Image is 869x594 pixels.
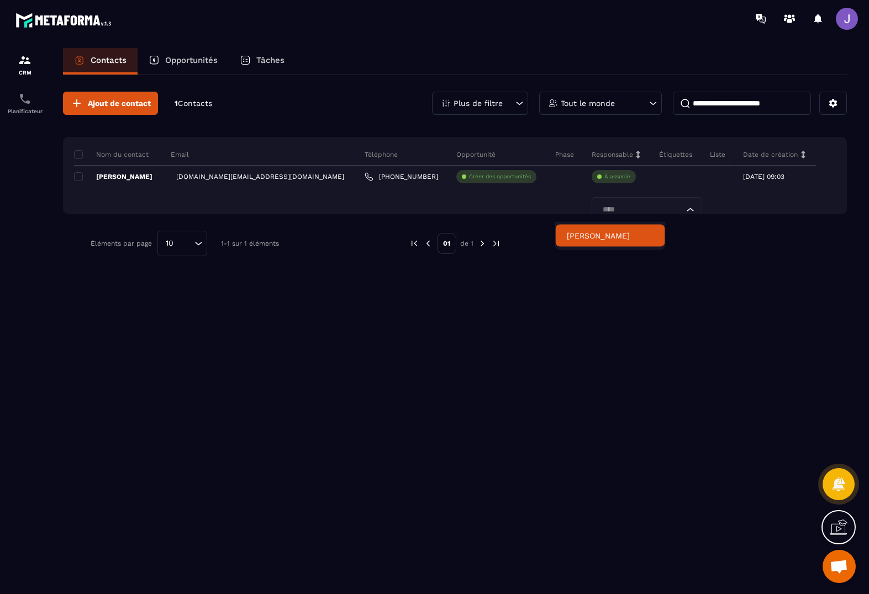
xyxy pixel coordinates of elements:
div: Search for option [592,197,702,222]
p: CRM [3,70,47,76]
a: Tâches [229,48,296,75]
p: Créer des opportunités [469,173,531,181]
img: prev [409,238,419,248]
img: scheduler [18,92,31,105]
p: Contacts [91,55,127,65]
p: Date de création [743,150,798,159]
p: Nom du contact [74,150,149,159]
p: [DATE] 09:03 [743,173,784,181]
p: Étiquettes [659,150,692,159]
p: Phase [555,150,574,159]
img: formation [18,54,31,67]
a: Opportunités [138,48,229,75]
p: [PERSON_NAME] [74,172,152,181]
p: Éléments par page [91,240,152,247]
a: [PHONE_NUMBER] [365,172,438,181]
a: schedulerschedulerPlanificateur [3,84,47,123]
p: Email [171,150,189,159]
p: 01 [437,233,456,254]
p: À associe [604,173,630,181]
img: next [477,238,487,248]
p: 1 [175,98,212,109]
a: Contacts [63,48,138,75]
p: Tâches [256,55,285,65]
p: 1-1 sur 1 éléments [221,240,279,247]
p: Plus de filtre [454,99,503,107]
p: Responsable [592,150,633,159]
p: Téléphone [365,150,398,159]
p: de 1 [460,239,473,248]
img: next [491,238,501,248]
p: Liste [710,150,725,159]
div: Ouvrir le chat [823,550,856,583]
img: logo [15,10,115,30]
input: Search for option [599,204,684,216]
p: Tout le monde [561,99,615,107]
img: prev [423,238,433,248]
span: Contacts [178,99,212,108]
p: Opportunités [165,55,218,65]
p: Planificateur [3,108,47,114]
p: Joey sautron [567,230,654,241]
button: Ajout de contact [63,92,158,115]
span: 10 [162,237,177,250]
div: Search for option [157,231,207,256]
input: Search for option [177,237,192,250]
span: Ajout de contact [88,98,151,109]
p: Opportunité [456,150,496,159]
a: formationformationCRM [3,45,47,84]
